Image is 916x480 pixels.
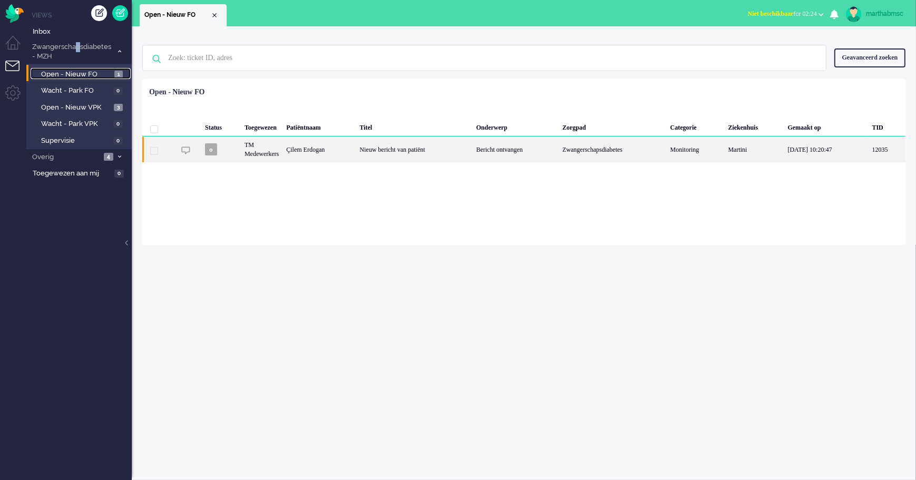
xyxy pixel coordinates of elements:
li: Dashboard menu [5,36,29,60]
span: Zwangerschapsdiabetes - MZH [31,42,112,62]
div: Bericht ontvangen [473,136,559,162]
span: Inbox [33,27,132,37]
a: Omnidesk [5,7,24,15]
div: Patiëntnaam [282,115,356,136]
div: Zwangerschapsdiabetes [559,136,667,162]
span: 3 [114,104,123,112]
div: Categorie [667,115,725,136]
a: Inbox [31,25,132,37]
img: ic_chat_grey.svg [181,146,190,155]
span: 0 [113,137,123,145]
div: TM Medewerkers [241,136,282,162]
li: Tickets menu [5,61,29,84]
div: Open - Nieuw FO [149,87,204,97]
span: 1 [114,71,123,79]
span: Toegewezen aan mij [33,169,111,179]
input: Zoek: ticket ID, adres [160,45,812,71]
a: Supervisie 0 [31,134,131,146]
div: 12035 [869,136,905,162]
button: Niet beschikbaarfor 02:24 [742,6,830,22]
div: Nieuw bericht van patiënt [356,136,472,162]
a: Open - Nieuw VPK 3 [31,101,131,113]
div: Onderwerp [473,115,559,136]
span: o [205,143,217,155]
div: Martini [725,136,784,162]
a: marthabmsc [844,6,905,22]
a: Open - Nieuw FO 1 [31,68,131,80]
span: for 02:24 [748,10,817,17]
div: Ziekenhuis [725,115,784,136]
div: Toegewezen [241,115,282,136]
li: View [140,4,227,26]
li: Admin menu [5,85,29,109]
span: Open - Nieuw VPK [41,103,111,113]
span: 0 [113,120,123,128]
span: Open - Nieuw FO [41,70,112,80]
span: Open - Nieuw FO [144,11,210,19]
img: flow_omnibird.svg [5,4,24,23]
div: Monitoring [667,136,725,162]
div: Geavanceerd zoeken [834,48,905,67]
span: Wacht - Park FO [41,86,111,96]
li: Niet beschikbaarfor 02:24 [742,3,830,26]
span: Wacht - Park VPK [41,119,111,129]
img: ic-search-icon.svg [143,45,170,73]
div: Close tab [210,11,219,19]
div: 12035 [142,136,905,162]
span: Supervisie [41,136,111,146]
span: Overig [31,152,101,162]
div: marthabmsc [866,8,905,19]
div: TID [869,115,905,136]
div: Creëer ticket [91,5,107,21]
a: Toegewezen aan mij 0 [31,167,132,179]
a: Wacht - Park FO 0 [31,84,131,96]
a: Wacht - Park VPK 0 [31,117,131,129]
div: Status [201,115,241,136]
span: 0 [113,87,123,95]
div: Çilem Erdogan [282,136,356,162]
a: Quick Ticket [112,5,128,21]
span: Niet beschikbaar [748,10,794,17]
div: Zorgpad [559,115,667,136]
li: Views [32,11,132,19]
img: avatar [846,6,862,22]
div: Gemaakt op [784,115,869,136]
div: Titel [356,115,472,136]
div: [DATE] 10:20:47 [784,136,869,162]
span: 0 [114,170,124,178]
span: 4 [104,153,113,161]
